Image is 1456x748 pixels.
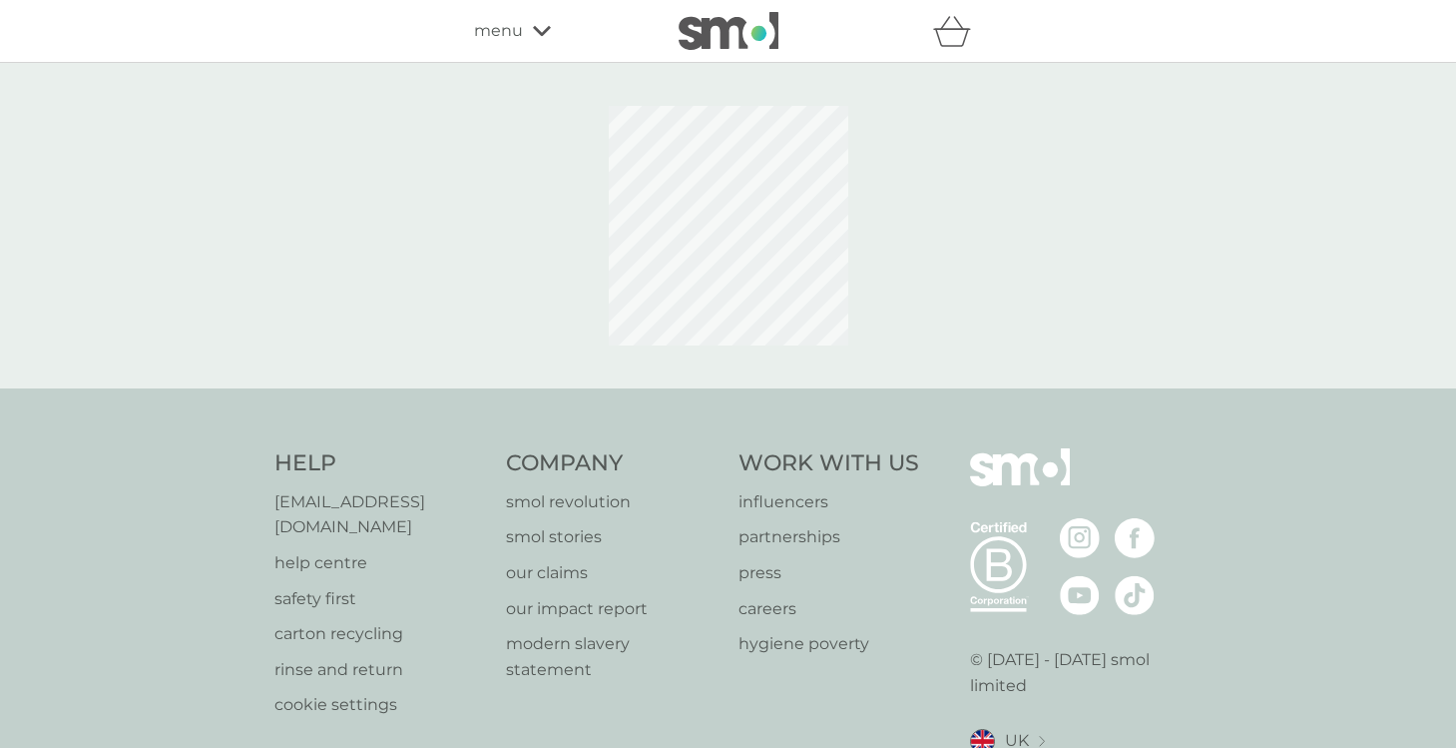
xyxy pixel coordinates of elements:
[1060,518,1100,558] img: visit the smol Instagram page
[1039,736,1045,747] img: select a new location
[738,596,919,622] a: careers
[738,489,919,515] a: influencers
[274,489,487,540] a: [EMAIL_ADDRESS][DOMAIN_NAME]
[506,489,719,515] a: smol revolution
[506,596,719,622] a: our impact report
[274,448,487,479] h4: Help
[970,647,1183,698] p: © [DATE] - [DATE] smol limited
[506,448,719,479] h4: Company
[738,560,919,586] a: press
[1115,518,1155,558] img: visit the smol Facebook page
[506,560,719,586] a: our claims
[970,448,1070,516] img: smol
[274,657,487,683] a: rinse and return
[738,631,919,657] a: hygiene poverty
[738,524,919,550] a: partnerships
[1060,575,1100,615] img: visit the smol Youtube page
[506,631,719,682] a: modern slavery statement
[506,524,719,550] a: smol stories
[738,448,919,479] h4: Work With Us
[274,692,487,718] a: cookie settings
[933,11,983,51] div: basket
[274,550,487,576] a: help centre
[274,621,487,647] a: carton recycling
[679,12,778,50] img: smol
[274,586,487,612] a: safety first
[474,18,523,44] span: menu
[1115,575,1155,615] img: visit the smol Tiktok page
